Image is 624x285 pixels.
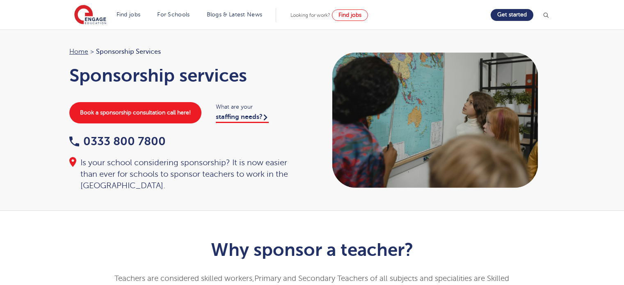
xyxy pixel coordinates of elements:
a: Get started [491,9,533,21]
a: Find jobs [332,9,368,21]
span: Looking for work? [290,12,330,18]
a: For Schools [157,11,190,18]
span: > [90,48,94,55]
a: Book a sponsorship consultation call here! [69,102,201,123]
a: Find jobs [117,11,141,18]
nav: breadcrumb [69,46,304,57]
span: What are your [216,102,304,112]
a: Blogs & Latest News [207,11,263,18]
a: staffing needs? [216,113,269,123]
a: 0333 800 7800 [69,135,166,148]
div: Is your school considering sponsorship? It is now easier than ever for schools to sponsor teacher... [69,157,304,192]
a: Home [69,48,88,55]
b: Why sponsor a teacher? [211,239,413,260]
img: Engage Education [74,5,106,25]
span: Find jobs [338,12,361,18]
h1: Sponsorship services [69,65,304,86]
span: Sponsorship Services [96,46,161,57]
